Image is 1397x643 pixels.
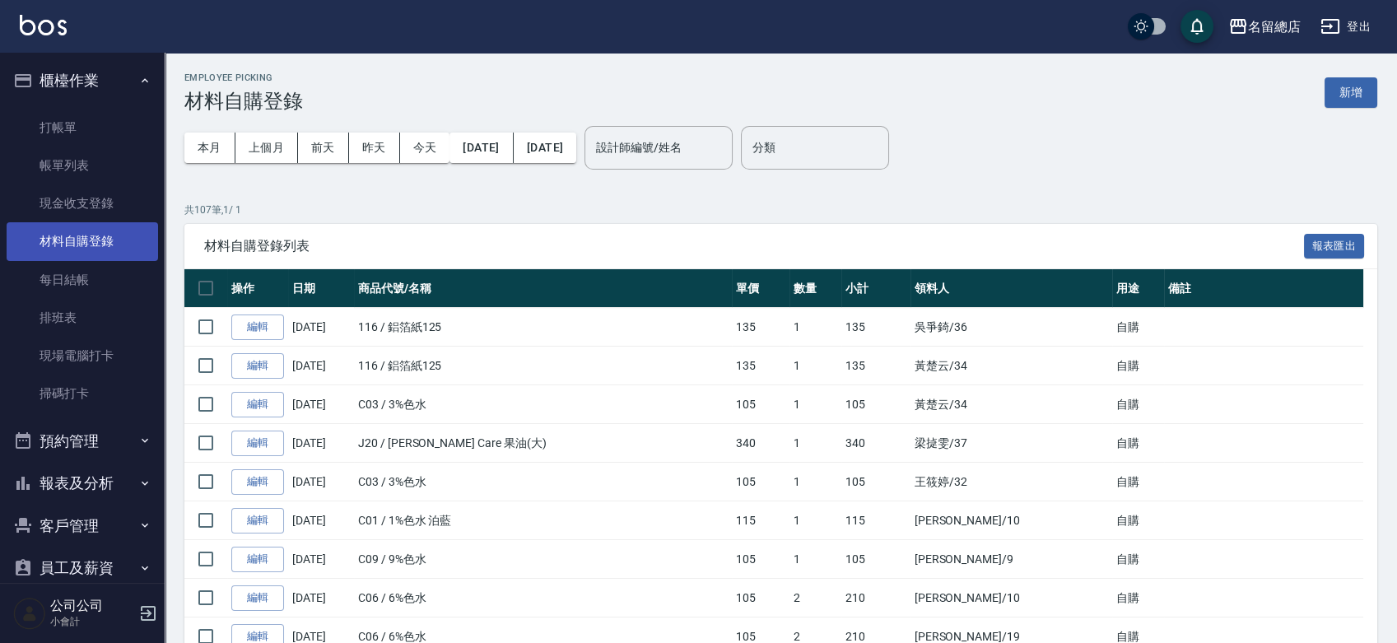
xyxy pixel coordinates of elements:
[789,269,842,308] th: 數量
[184,133,235,163] button: 本月
[910,269,1112,308] th: 領料人
[1325,77,1377,108] button: 新增
[231,585,284,611] a: 編輯
[1112,501,1165,540] td: 自購
[732,463,789,501] td: 105
[1314,12,1377,42] button: 登出
[354,463,732,501] td: C03 / 3%色水
[789,540,842,579] td: 1
[1112,540,1165,579] td: 自購
[184,72,303,83] h2: Employee Picking
[841,501,910,540] td: 115
[354,579,732,617] td: C06 / 6%色水
[7,505,158,547] button: 客戶管理
[7,299,158,337] a: 排班表
[841,347,910,385] td: 135
[288,347,354,385] td: [DATE]
[231,392,284,417] a: 編輯
[841,463,910,501] td: 105
[789,347,842,385] td: 1
[7,420,158,463] button: 預約管理
[1112,308,1165,347] td: 自購
[789,463,842,501] td: 1
[1248,16,1301,37] div: 名留總店
[449,133,513,163] button: [DATE]
[184,90,303,113] h3: 材料自購登錄
[7,147,158,184] a: 帳單列表
[13,597,46,630] img: Person
[841,385,910,424] td: 105
[910,540,1112,579] td: [PERSON_NAME] /9
[910,501,1112,540] td: [PERSON_NAME] /10
[7,184,158,222] a: 現金收支登錄
[354,424,732,463] td: J20 / [PERSON_NAME] Care 果油(大)
[841,424,910,463] td: 340
[231,547,284,572] a: 編輯
[1164,269,1363,308] th: 備註
[298,133,349,163] button: 前天
[732,347,789,385] td: 135
[841,308,910,347] td: 135
[354,308,732,347] td: 116 / 鋁箔紙125
[231,469,284,495] a: 編輯
[231,315,284,340] a: 編輯
[204,238,1304,254] span: 材料自購登錄列表
[184,203,1377,217] p: 共 107 筆, 1 / 1
[20,15,67,35] img: Logo
[910,385,1112,424] td: 黃楚云 /34
[910,347,1112,385] td: 黃楚云 /34
[7,222,158,260] a: 材料自購登錄
[789,501,842,540] td: 1
[7,59,158,102] button: 櫃檯作業
[1112,269,1165,308] th: 用途
[1304,234,1365,259] button: 報表匯出
[288,463,354,501] td: [DATE]
[841,579,910,617] td: 210
[910,463,1112,501] td: 王筱婷 /32
[7,547,158,589] button: 員工及薪資
[354,501,732,540] td: C01 / 1%色水 泊藍
[789,308,842,347] td: 1
[841,269,910,308] th: 小計
[910,424,1112,463] td: 梁㨗雯 /37
[288,501,354,540] td: [DATE]
[288,540,354,579] td: [DATE]
[288,579,354,617] td: [DATE]
[354,540,732,579] td: C09 / 9%色水
[1112,347,1165,385] td: 自購
[732,385,789,424] td: 105
[7,109,158,147] a: 打帳單
[910,579,1112,617] td: [PERSON_NAME] /10
[400,133,450,163] button: 今天
[1112,385,1165,424] td: 自購
[7,337,158,375] a: 現場電腦打卡
[7,261,158,299] a: 每日結帳
[288,385,354,424] td: [DATE]
[7,462,158,505] button: 報表及分析
[50,614,134,629] p: 小會計
[514,133,576,163] button: [DATE]
[288,308,354,347] td: [DATE]
[288,424,354,463] td: [DATE]
[231,353,284,379] a: 編輯
[231,431,284,456] a: 編輯
[732,579,789,617] td: 105
[732,424,789,463] td: 340
[789,424,842,463] td: 1
[1180,10,1213,43] button: save
[7,375,158,412] a: 掃碼打卡
[910,308,1112,347] td: 吳爭錡 /36
[354,385,732,424] td: C03 / 3%色水
[732,269,789,308] th: 單價
[1112,463,1165,501] td: 自購
[1325,84,1377,100] a: 新增
[789,579,842,617] td: 2
[235,133,298,163] button: 上個月
[50,598,134,614] h5: 公司公司
[789,385,842,424] td: 1
[354,347,732,385] td: 116 / 鋁箔紙125
[732,308,789,347] td: 135
[1112,579,1165,617] td: 自購
[841,540,910,579] td: 105
[227,269,288,308] th: 操作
